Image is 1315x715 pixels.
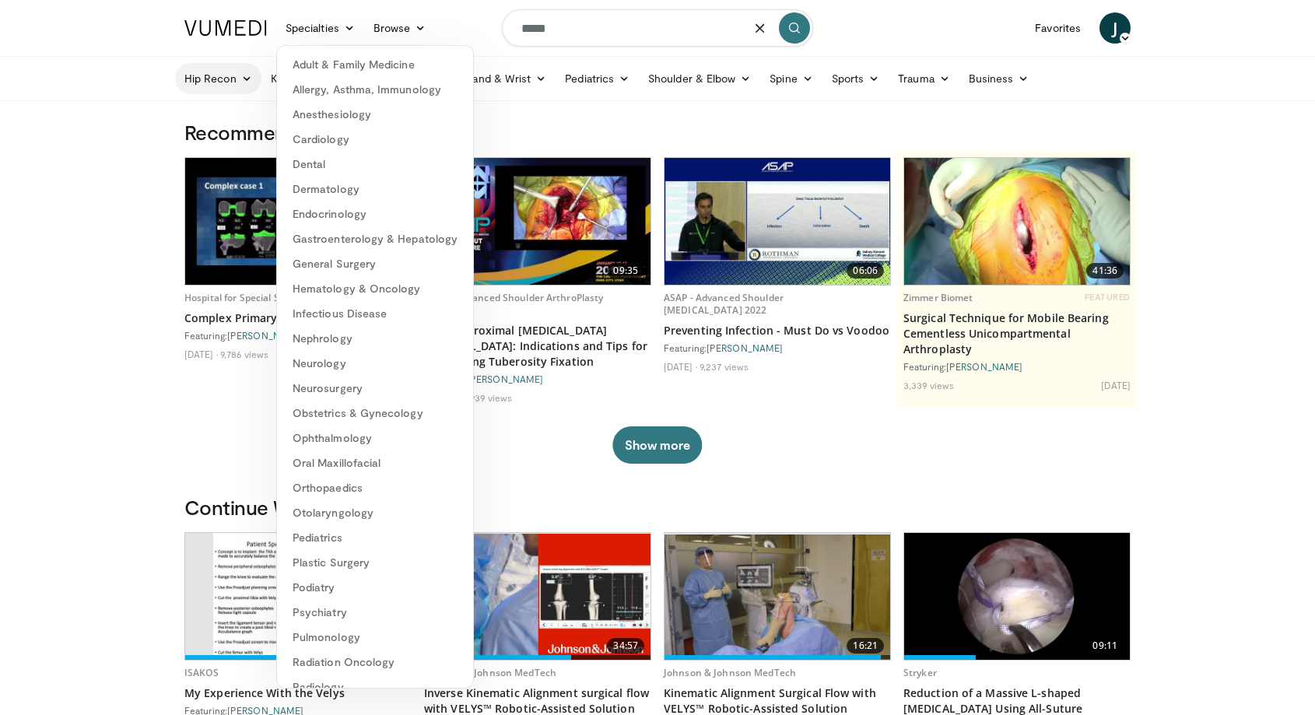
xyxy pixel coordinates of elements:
li: [DATE] [664,360,697,373]
a: Gastroenterology & Hepatology [277,226,473,251]
a: [PERSON_NAME] [707,342,783,353]
a: Infectious Disease [277,301,473,326]
a: Neurology [277,351,473,376]
li: [DATE] [184,348,218,360]
a: Trauma [889,63,959,94]
a: Browse [364,12,436,44]
a: Nephrology [277,326,473,351]
a: 09:35 [425,158,650,285]
a: Radiology [277,675,473,699]
a: Stryker [903,666,937,679]
a: Pediatrics [556,63,639,94]
a: Favorites [1026,12,1090,44]
a: J [1099,12,1131,44]
a: Hip Recon [175,63,261,94]
span: 16:21 [847,638,884,654]
a: Hospital for Special Surgery [184,291,309,304]
a: Johnson & Johnson MedTech [424,666,556,679]
a: Orthopaedics [277,475,473,500]
a: Radiation Oncology [277,650,473,675]
h3: Continue Watching [184,495,1131,520]
a: 07:25 [185,533,411,660]
span: 09:11 [1086,638,1124,654]
a: Ophthalmology [277,426,473,450]
a: Otolaryngology [277,500,473,525]
li: 9,237 views [700,360,749,373]
div: Specialties [276,45,474,689]
a: Oral Maxillofacial [277,450,473,475]
a: ASAP - Advanced Shoulder [MEDICAL_DATA] 2022 [664,291,784,317]
a: Zimmer Biomet [903,291,973,304]
li: 15,939 views [460,391,512,404]
a: Surgical Technique for Mobile Bearing Cementless Unicompartmental Arthroplasty [903,310,1131,357]
img: e4f1a5b7-268b-4559-afc9-fa94e76e0451.620x360_q85_upscale.jpg [185,158,411,285]
a: Dental [277,152,473,177]
a: Allergy, Asthma, Immunology [277,77,473,102]
div: Featuring: [664,342,891,354]
a: Anesthesiology [277,102,473,127]
a: 34:57 [425,533,650,660]
a: Complex Primary [MEDICAL_DATA] [184,310,412,326]
a: Sports [822,63,889,94]
div: Featuring: [903,360,1131,373]
a: Pediatrics [277,525,473,550]
a: [PERSON_NAME] [946,361,1022,372]
a: Hematology & Oncology [277,276,473,301]
img: 19e77faa-9d10-4771-bb94-2f5751274d81.620x360_q85_upscale.jpg [213,533,383,660]
span: 09:35 [607,263,644,279]
a: 06:06 [665,158,890,285]
a: [PERSON_NAME] [227,330,303,341]
li: 9,786 views [220,348,268,360]
a: Adult & Family Medicine [277,52,473,77]
img: ee2b8374-285b-46d5-a6ce-ca0bdefd4699.png.620x360_q85_upscale.png [425,534,650,660]
img: VuMedi Logo [184,20,267,36]
img: 22b3d5e8-ada8-4647-84b0-4312b2f66353.620x360_q85_upscale.jpg [665,534,890,659]
a: Obstetrics & Gynecology [277,401,473,426]
a: Podiatry [277,575,473,600]
a: Spine [760,63,822,94]
a: Knee Recon [261,63,357,94]
img: 16e0862d-dfc8-4e5d-942e-77f3ecacd95c.620x360_q85_upscale.jpg [904,533,1130,660]
button: Show more [612,426,702,464]
a: 16:21 [665,533,890,660]
a: Psychiatry [277,600,473,625]
h3: Recommended for You [184,120,1131,145]
a: Dermatology [277,177,473,202]
li: 3,339 views [903,379,954,391]
span: FEATURED [1085,292,1131,303]
a: Preventing Infection - Must Do vs Voodoo [664,323,891,338]
a: Endocrinology [277,202,473,226]
a: General Surgery [277,251,473,276]
li: [DATE] [1101,379,1131,391]
a: [PERSON_NAME] [467,373,543,384]
img: 53f6b3b0-db1e-40d0-a70b-6c1023c58e52.620x360_q85_upscale.jpg [425,158,650,285]
a: Business [959,63,1039,94]
span: 41:36 [1086,263,1124,279]
a: 09:11 [904,533,1130,660]
div: Featuring: [184,329,412,342]
a: Cardiology [277,127,473,152]
a: Plastic Surgery [277,550,473,575]
a: 18:45 [185,158,411,285]
a: ISAKOS [184,666,219,679]
span: 34:57 [607,638,644,654]
a: 41:36 [904,158,1130,285]
a: My Experience With the Velys [184,685,412,701]
img: aae374fe-e30c-4d93-85d1-1c39c8cb175f.620x360_q85_upscale.jpg [665,158,890,285]
div: Featuring: [424,373,651,385]
a: Shoulder & Elbow [639,63,760,94]
a: Specialties [276,12,364,44]
input: Search topics, interventions [502,9,813,47]
a: Neurosurgery [277,376,473,401]
a: Johnson & Johnson MedTech [664,666,796,679]
a: RSA for Proximal [MEDICAL_DATA] [MEDICAL_DATA]: Indications and Tips for Maximizing Tuberosity Fi... [424,323,651,370]
span: 06:06 [847,263,884,279]
a: Pulmonology [277,625,473,650]
a: Hand & Wrist [455,63,556,94]
img: 827ba7c0-d001-4ae6-9e1c-6d4d4016a445.620x360_q85_upscale.jpg [904,158,1130,285]
a: ASAP - Advanced Shoulder ArthroPlasty 2019 [424,291,603,317]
